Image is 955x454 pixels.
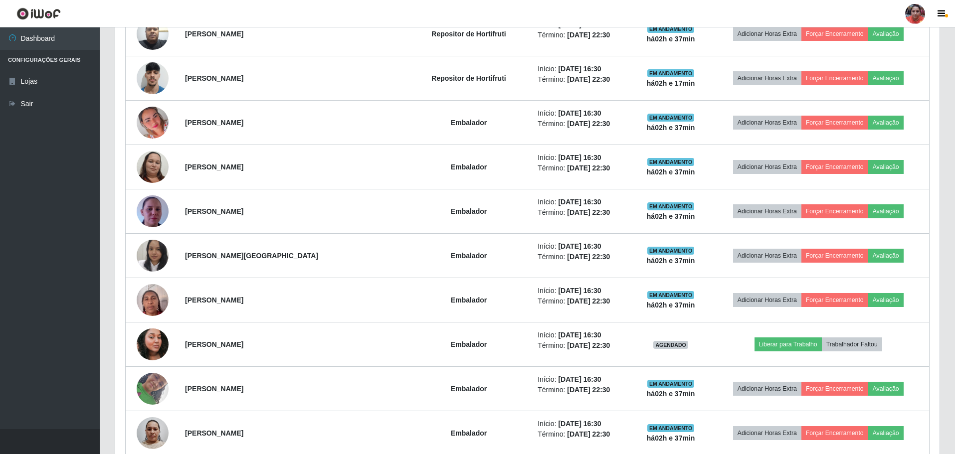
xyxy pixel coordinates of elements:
[431,74,506,82] strong: Repositor de Hortifruti
[538,385,628,395] li: Término:
[558,65,601,73] time: [DATE] 16:30
[801,27,868,41] button: Forçar Encerramento
[647,158,695,166] span: EM ANDAMENTO
[647,247,695,255] span: EM ANDAMENTO
[137,360,169,417] img: 1757074441917.jpeg
[137,412,169,454] img: 1758392994371.jpeg
[451,252,487,260] strong: Embalador
[868,71,904,85] button: Avaliação
[538,64,628,74] li: Início:
[647,69,695,77] span: EM ANDAMENTO
[868,116,904,130] button: Avaliação
[801,71,868,85] button: Forçar Encerramento
[647,434,695,442] strong: há 02 h e 37 min
[185,252,318,260] strong: [PERSON_NAME][GEOGRAPHIC_DATA]
[137,12,169,55] img: 1755624541538.jpeg
[567,208,610,216] time: [DATE] 22:30
[868,249,904,263] button: Avaliação
[647,257,695,265] strong: há 02 h e 37 min
[733,249,801,263] button: Adicionar Horas Extra
[558,109,601,117] time: [DATE] 16:30
[538,419,628,429] li: Início:
[647,212,695,220] strong: há 02 h e 37 min
[538,163,628,173] li: Término:
[558,153,601,161] time: [DATE] 16:30
[567,253,610,261] time: [DATE] 22:30
[647,79,695,87] strong: há 02 h e 17 min
[567,75,610,83] time: [DATE] 22:30
[647,202,695,210] span: EM ANDAMENTO
[185,385,243,393] strong: [PERSON_NAME]
[538,108,628,119] li: Início:
[822,337,882,351] button: Trabalhador Faltou
[567,341,610,349] time: [DATE] 22:30
[185,119,243,127] strong: [PERSON_NAME]
[647,25,695,33] span: EM ANDAMENTO
[538,296,628,306] li: Término:
[538,30,628,40] li: Término:
[647,424,695,432] span: EM ANDAMENTO
[558,287,601,295] time: [DATE] 16:30
[451,296,487,304] strong: Embalador
[647,35,695,43] strong: há 02 h e 37 min
[538,197,628,207] li: Início:
[185,296,243,304] strong: [PERSON_NAME]
[185,74,243,82] strong: [PERSON_NAME]
[538,152,628,163] li: Início:
[567,31,610,39] time: [DATE] 22:30
[137,57,169,99] img: 1755788911254.jpeg
[451,207,487,215] strong: Embalador
[451,385,487,393] strong: Embalador
[801,293,868,307] button: Forçar Encerramento
[733,71,801,85] button: Adicionar Horas Extra
[801,204,868,218] button: Forçar Encerramento
[538,429,628,440] li: Término:
[868,204,904,218] button: Avaliação
[755,337,822,351] button: Liberar para Trabalho
[647,168,695,176] strong: há 02 h e 37 min
[185,429,243,437] strong: [PERSON_NAME]
[733,160,801,174] button: Adicionar Horas Extra
[16,7,61,20] img: CoreUI Logo
[567,386,610,394] time: [DATE] 22:30
[137,146,169,188] img: 1721264239470.jpeg
[137,279,169,321] img: 1737744028032.jpeg
[137,103,169,143] img: 1647232310994.jpeg
[137,183,169,240] img: 1746037018023.jpeg
[558,331,601,339] time: [DATE] 16:30
[801,160,868,174] button: Forçar Encerramento
[558,242,601,250] time: [DATE] 16:30
[733,426,801,440] button: Adicionar Horas Extra
[653,341,688,349] span: AGENDADO
[185,207,243,215] strong: [PERSON_NAME]
[868,426,904,440] button: Avaliação
[868,160,904,174] button: Avaliação
[801,116,868,130] button: Forçar Encerramento
[538,286,628,296] li: Início:
[567,297,610,305] time: [DATE] 22:30
[451,340,487,348] strong: Embalador
[647,301,695,309] strong: há 02 h e 37 min
[647,124,695,132] strong: há 02 h e 37 min
[538,252,628,262] li: Término:
[801,426,868,440] button: Forçar Encerramento
[431,30,506,38] strong: Repositor de Hortifruti
[733,27,801,41] button: Adicionar Horas Extra
[647,390,695,398] strong: há 02 h e 37 min
[558,420,601,428] time: [DATE] 16:30
[801,249,868,263] button: Forçar Encerramento
[185,30,243,38] strong: [PERSON_NAME]
[801,382,868,396] button: Forçar Encerramento
[538,340,628,351] li: Término:
[538,119,628,129] li: Término:
[451,163,487,171] strong: Embalador
[733,116,801,130] button: Adicionar Horas Extra
[538,241,628,252] li: Início:
[567,120,610,128] time: [DATE] 22:30
[567,430,610,438] time: [DATE] 22:30
[137,236,169,276] img: 1729993333781.jpeg
[567,164,610,172] time: [DATE] 22:30
[558,375,601,383] time: [DATE] 16:30
[451,119,487,127] strong: Embalador
[558,198,601,206] time: [DATE] 16:30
